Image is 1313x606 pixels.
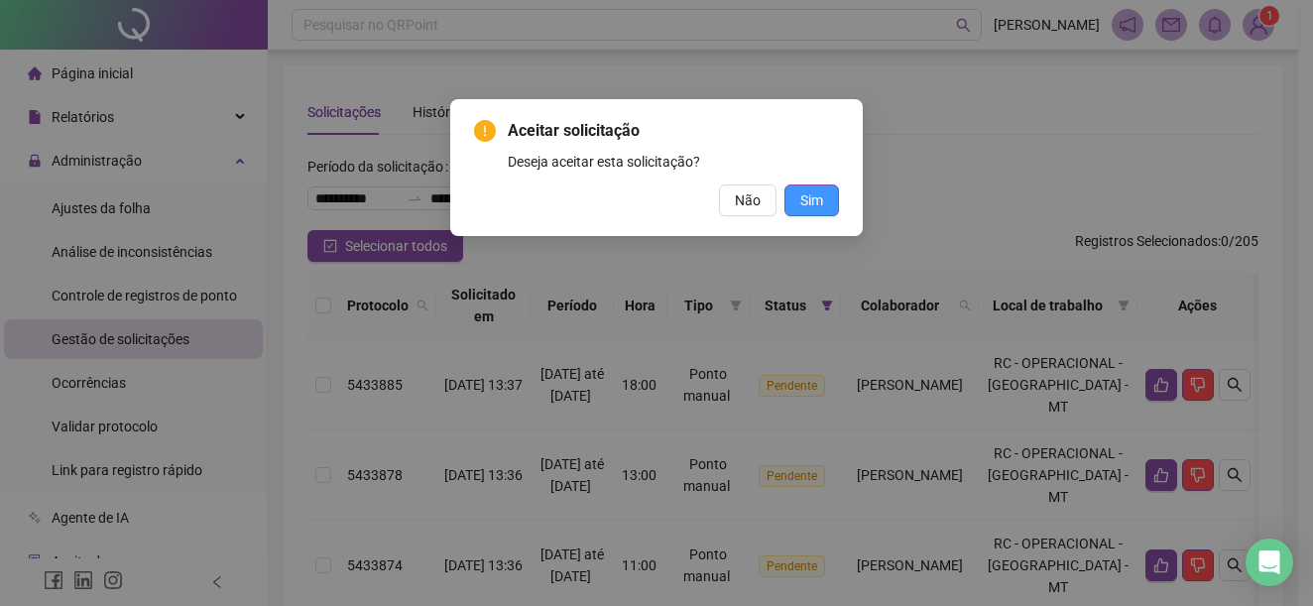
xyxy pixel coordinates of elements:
[474,120,496,142] span: exclamation-circle
[735,189,761,211] span: Não
[784,184,839,216] button: Sim
[508,119,839,143] span: Aceitar solicitação
[800,189,823,211] span: Sim
[719,184,776,216] button: Não
[508,151,839,173] div: Deseja aceitar esta solicitação?
[1246,539,1293,586] div: Open Intercom Messenger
